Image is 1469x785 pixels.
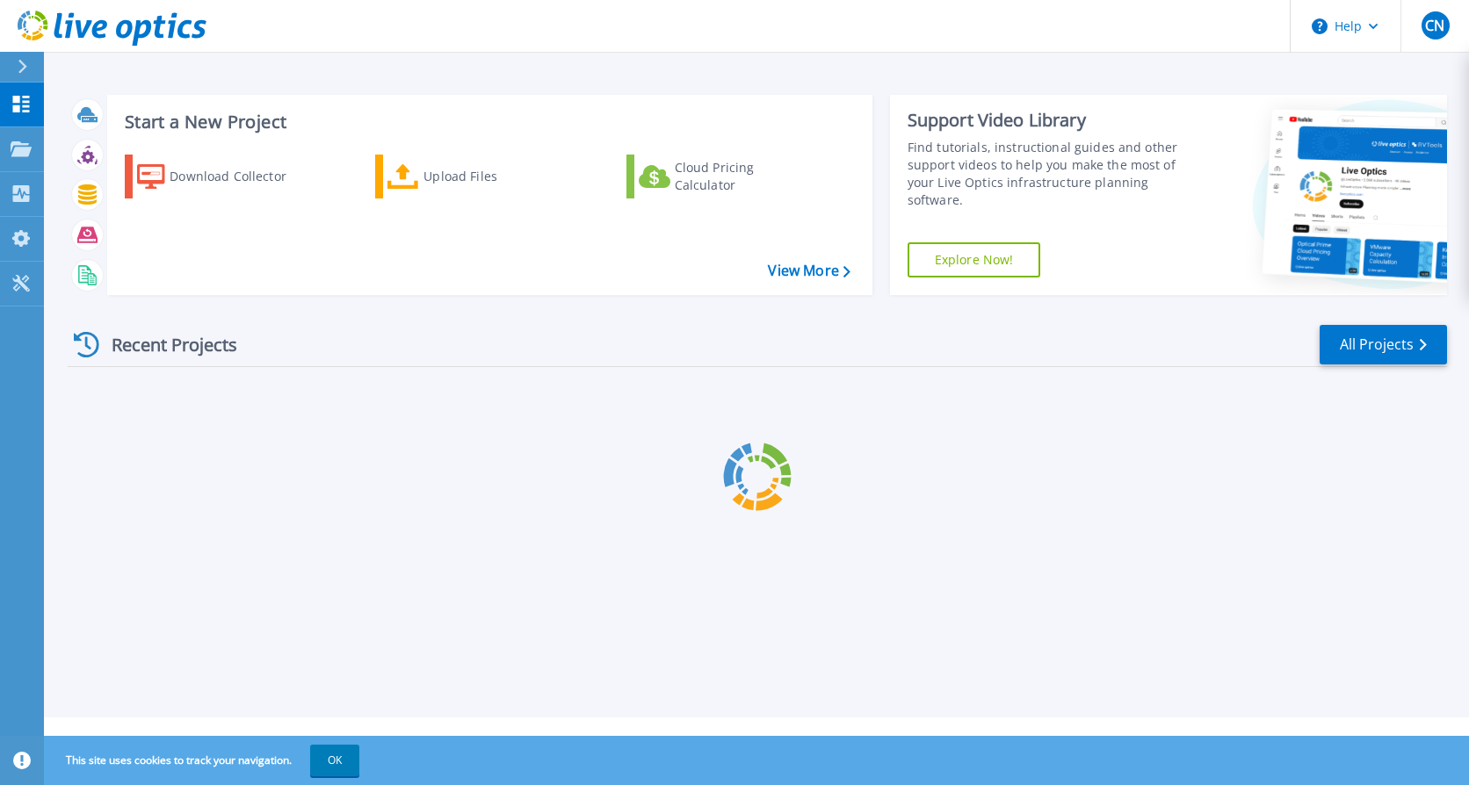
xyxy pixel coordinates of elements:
div: Recent Projects [68,323,261,366]
div: Cloud Pricing Calculator [675,159,815,194]
div: Upload Files [423,159,564,194]
a: All Projects [1320,325,1447,364]
a: Explore Now! [908,242,1041,277]
div: Support Video Library [908,109,1190,132]
a: Download Collector [125,155,321,198]
div: Download Collector [170,159,310,194]
a: View More [768,263,850,279]
span: This site uses cookies to track your navigation. [48,745,359,776]
a: Upload Files [375,155,571,198]
span: CN [1425,18,1444,32]
h3: Start a New Project [125,112,850,132]
div: Find tutorials, instructional guides and other support videos to help you make the most of your L... [908,139,1190,209]
a: Cloud Pricing Calculator [626,155,822,198]
button: OK [310,745,359,776]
